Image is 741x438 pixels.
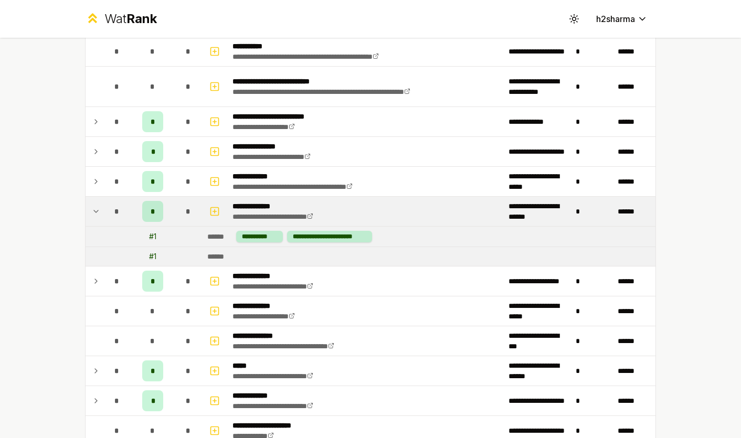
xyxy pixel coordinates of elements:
[588,9,656,28] button: h2sharma
[149,251,156,262] div: # 1
[85,10,157,27] a: WatRank
[126,11,157,26] span: Rank
[596,13,635,25] span: h2sharma
[104,10,157,27] div: Wat
[149,231,156,242] div: # 1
